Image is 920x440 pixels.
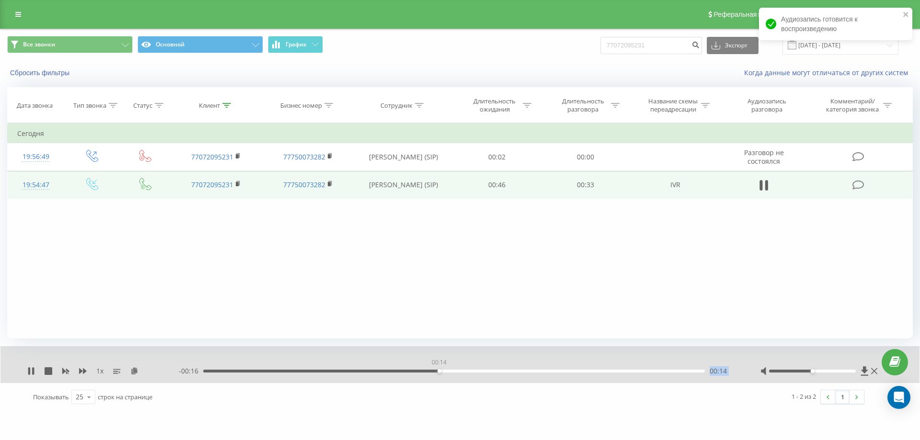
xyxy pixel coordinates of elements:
button: Все звонки [7,36,133,53]
div: 19:54:47 [17,176,55,194]
div: Сотрудник [380,102,413,110]
td: [PERSON_NAME] (SIP) [354,171,453,199]
div: Длительность разговора [557,97,609,113]
button: Сбросить фильтры [7,68,74,77]
td: 00:00 [541,143,629,171]
a: 77750073282 [283,152,325,161]
a: 77750073282 [283,180,325,189]
td: Сегодня [8,124,913,143]
div: Accessibility label [810,369,814,373]
td: 00:46 [453,171,541,199]
span: - 00:16 [179,366,203,376]
span: Реферальная программа [713,11,792,18]
td: 00:33 [541,171,629,199]
div: Длительность ожидания [469,97,520,113]
span: Показывать [33,393,69,401]
div: Тип звонка [73,102,106,110]
div: Статус [133,102,152,110]
div: Бизнес номер [280,102,322,110]
a: 1 [835,390,850,404]
a: Когда данные могут отличаться от других систем [744,68,913,77]
div: 19:56:49 [17,147,55,166]
span: График [286,41,307,48]
div: 1 - 2 из 2 [792,392,816,401]
div: 00:14 [430,356,448,369]
span: строк на странице [98,393,152,401]
span: 00:14 [710,366,727,376]
td: [PERSON_NAME] (SIP) [354,143,453,171]
div: Комментарий/категория звонка [825,97,881,113]
span: Все звонки [23,41,55,48]
span: 1 x [96,366,103,376]
td: 00:02 [453,143,541,171]
div: Дата звонка [17,102,53,110]
div: Аудиозапись готовится к воспроизведению [759,8,912,40]
div: Название схемы переадресации [647,97,699,113]
div: Клиент [199,102,220,110]
button: Экспорт [707,37,759,54]
div: Аудиозапись разговора [736,97,798,113]
button: График [268,36,323,53]
input: Поиск по номеру [600,37,702,54]
td: IVR [630,171,722,199]
a: 77072095231 [191,152,233,161]
span: Разговор не состоялся [744,148,784,166]
div: Open Intercom Messenger [887,386,910,409]
button: close [903,11,909,20]
button: Основной [138,36,263,53]
a: 77072095231 [191,180,233,189]
div: 25 [76,392,83,402]
div: Accessibility label [437,369,441,373]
